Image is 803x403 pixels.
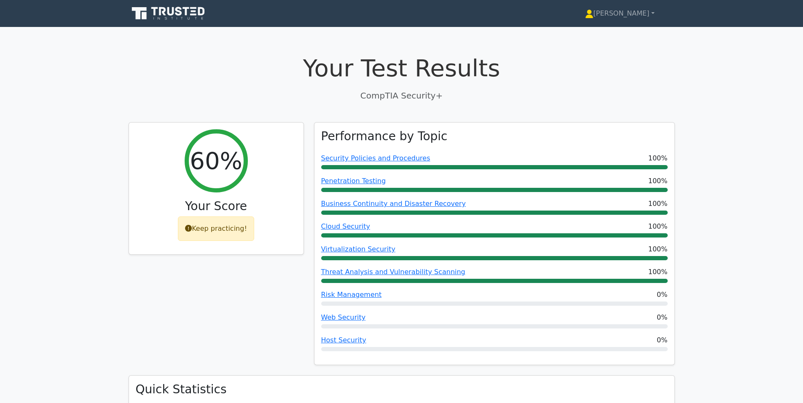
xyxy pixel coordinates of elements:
[565,5,675,22] a: [PERSON_NAME]
[129,54,675,82] h1: Your Test Results
[321,222,371,230] a: Cloud Security
[648,176,668,186] span: 100%
[648,267,668,277] span: 100%
[648,153,668,163] span: 100%
[136,199,297,214] h3: Your Score
[178,216,254,241] div: Keep practicing!
[321,313,366,321] a: Web Security
[657,312,667,323] span: 0%
[321,200,466,208] a: Business Continuity and Disaster Recovery
[648,199,668,209] span: 100%
[321,129,448,144] h3: Performance by Topic
[321,291,382,299] a: Risk Management
[190,147,242,175] h2: 60%
[657,290,667,300] span: 0%
[321,245,395,253] a: Virtualization Security
[136,382,668,397] h3: Quick Statistics
[321,154,430,162] a: Security Policies and Procedures
[321,268,465,276] a: Threat Analysis and Vulnerability Scanning
[648,244,668,254] span: 100%
[321,177,386,185] a: Penetration Testing
[648,222,668,232] span: 100%
[321,336,366,344] a: Host Security
[657,335,667,345] span: 0%
[129,89,675,102] p: CompTIA Security+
